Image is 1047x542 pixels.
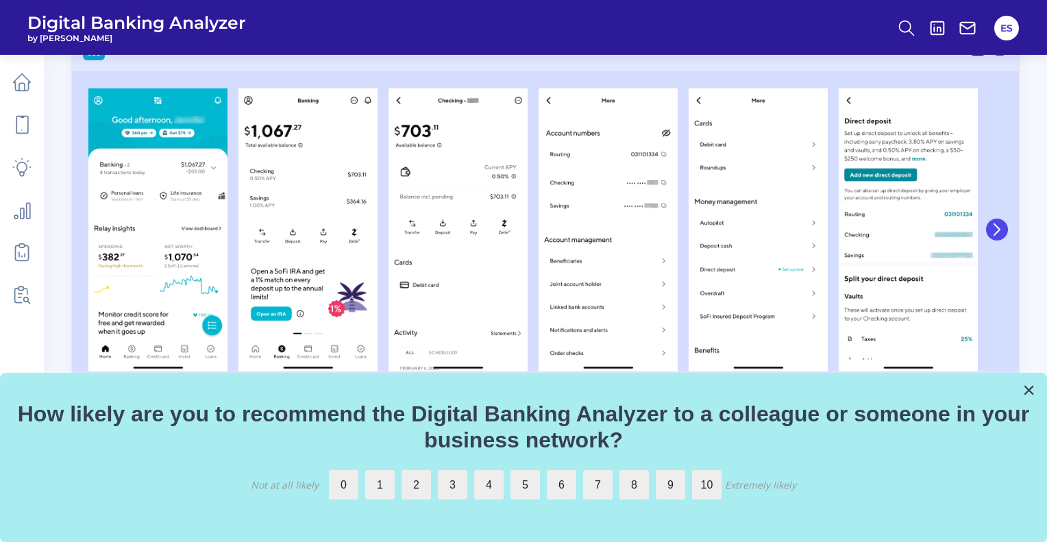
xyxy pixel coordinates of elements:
img: SoFi [88,88,227,371]
div: Extremely likely [725,478,796,491]
img: SoFi [839,88,978,371]
label: 8 [619,470,649,500]
div: Not at all likely [251,478,319,491]
label: 1 [365,470,395,500]
img: SoFi [539,88,678,371]
img: SoFi [238,88,378,371]
img: SoFi [389,88,528,371]
label: 0 [329,470,358,500]
button: Close [1022,379,1035,401]
label: 10 [692,470,722,500]
p: How likely are you to recommend the Digital Banking Analyzer to a colleague or someone in your bu... [17,401,1030,454]
span: by [PERSON_NAME] [27,33,246,43]
span: Digital Banking Analyzer [27,12,246,33]
img: SoFi [689,88,828,371]
label: 7 [583,470,613,500]
label: 4 [474,470,504,500]
label: 3 [438,470,467,500]
button: ES [994,16,1019,40]
label: 5 [510,470,540,500]
label: 6 [547,470,576,500]
label: 9 [656,470,685,500]
label: 2 [402,470,431,500]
